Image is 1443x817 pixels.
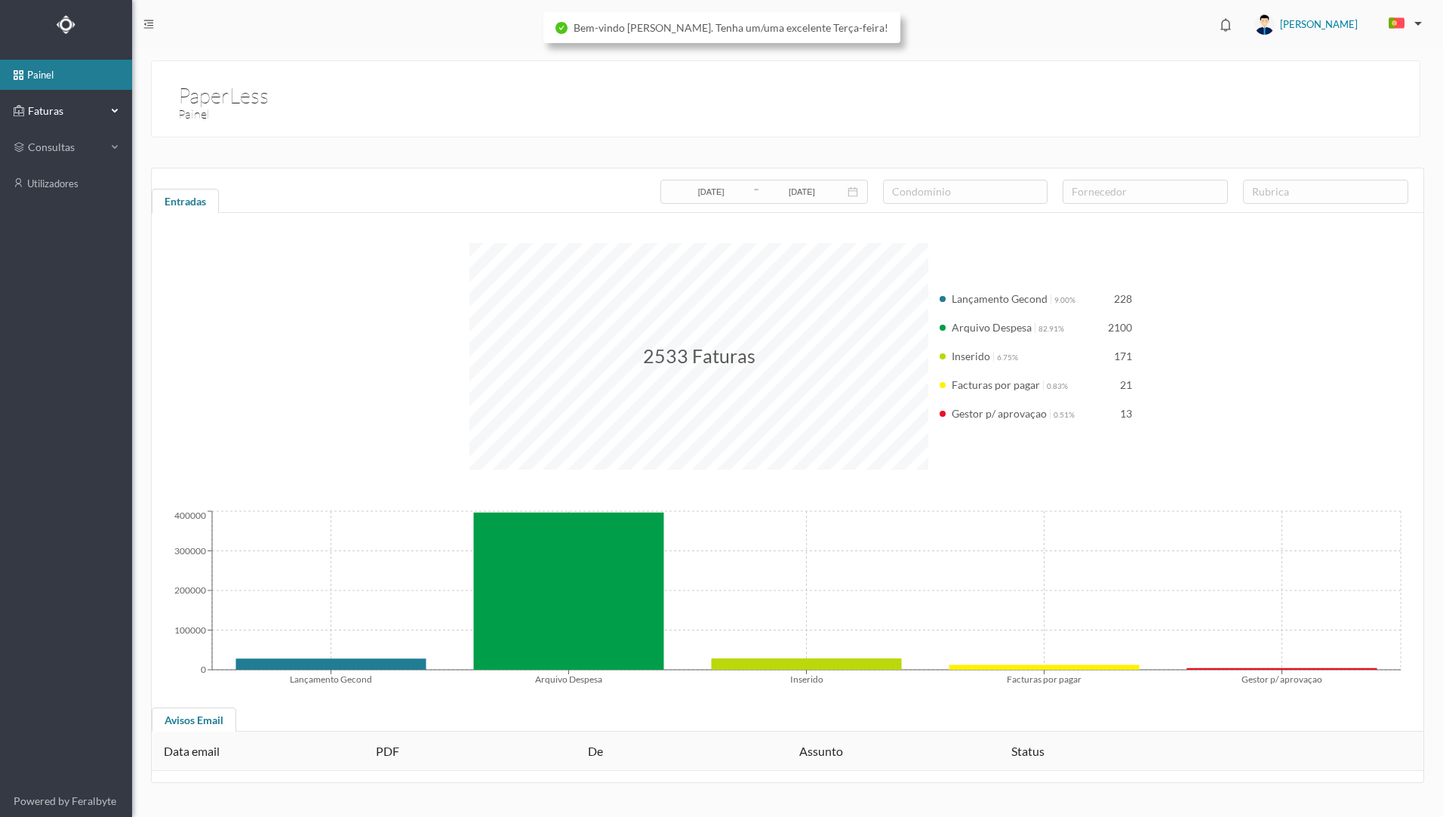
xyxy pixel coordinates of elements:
[952,321,1032,334] span: Arquivo Despesa
[24,103,107,119] span: Faturas
[588,744,603,758] span: De
[643,344,755,367] span: 2533 Faturas
[1054,295,1075,304] span: 9.00%
[1114,292,1132,305] span: 228
[164,744,220,758] span: Data email
[152,708,236,738] div: Avisos Email
[1252,184,1392,199] div: rubrica
[555,22,568,34] i: icon: check-circle
[1072,184,1212,199] div: fornecedor
[892,184,1032,199] div: condomínio
[952,378,1040,391] span: Facturas por pagar
[178,79,269,85] h1: PaperLess
[1114,350,1132,362] span: 171
[174,545,206,556] tspan: 300000
[1216,15,1235,35] i: icon: bell
[1241,673,1322,684] tspan: Gestor p/ aprovaçao
[1047,381,1068,390] span: 0.83%
[1038,324,1064,333] span: 82.91%
[174,510,206,521] tspan: 400000
[174,584,206,596] tspan: 200000
[760,183,843,200] input: Data final
[143,19,154,29] i: icon: menu-fold
[1120,407,1132,420] span: 13
[535,673,602,684] tspan: Arquivo Despesa
[1108,321,1132,334] span: 2100
[1120,378,1132,391] span: 21
[669,183,752,200] input: Data inicial
[178,105,793,124] h3: Painel
[848,187,858,197] i: icon: calendar
[28,140,103,155] span: consultas
[152,189,219,219] div: Entradas
[790,673,823,684] tspan: Inserido
[1254,14,1275,35] img: user_titan3.af2715ee.jpg
[376,744,399,758] span: PDF
[997,353,1018,362] span: 6.75%
[952,292,1048,305] span: Lançamento Gecond
[574,21,888,34] span: Bem-vindo [PERSON_NAME]. Tenha um/uma excelente Terça-feira!
[1011,744,1045,758] span: Status
[201,664,206,675] tspan: 0
[952,350,990,362] span: Inserido
[952,407,1047,420] span: Gestor p/ aprovaçao
[1007,673,1081,684] tspan: Facturas por pagar
[174,624,206,636] tspan: 100000
[290,673,372,684] tspan: Lançamento Gecond
[57,15,75,34] img: Logo
[1377,12,1428,36] button: PT
[1054,410,1075,419] span: 0.51%
[799,744,843,758] span: Assunto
